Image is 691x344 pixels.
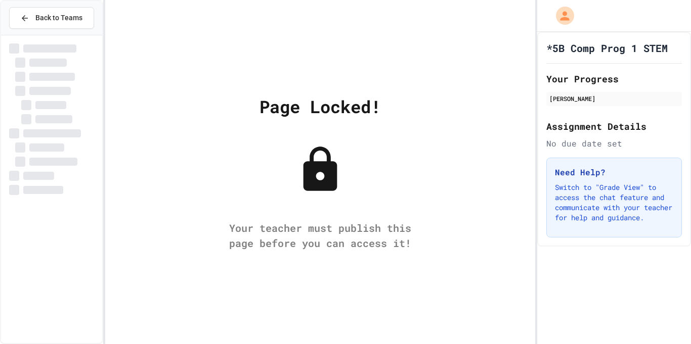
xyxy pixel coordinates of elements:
[546,41,668,55] h1: *5B Comp Prog 1 STEM
[35,13,82,23] span: Back to Teams
[549,94,679,103] div: [PERSON_NAME]
[545,4,577,27] div: My Account
[546,137,682,150] div: No due date set
[219,220,421,251] div: Your teacher must publish this page before you can access it!
[260,93,381,119] div: Page Locked!
[9,7,94,29] button: Back to Teams
[546,119,682,133] h2: Assignment Details
[555,166,673,178] h3: Need Help?
[546,72,682,86] h2: Your Progress
[555,182,673,223] p: Switch to "Grade View" to access the chat feature and communicate with your teacher for help and ...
